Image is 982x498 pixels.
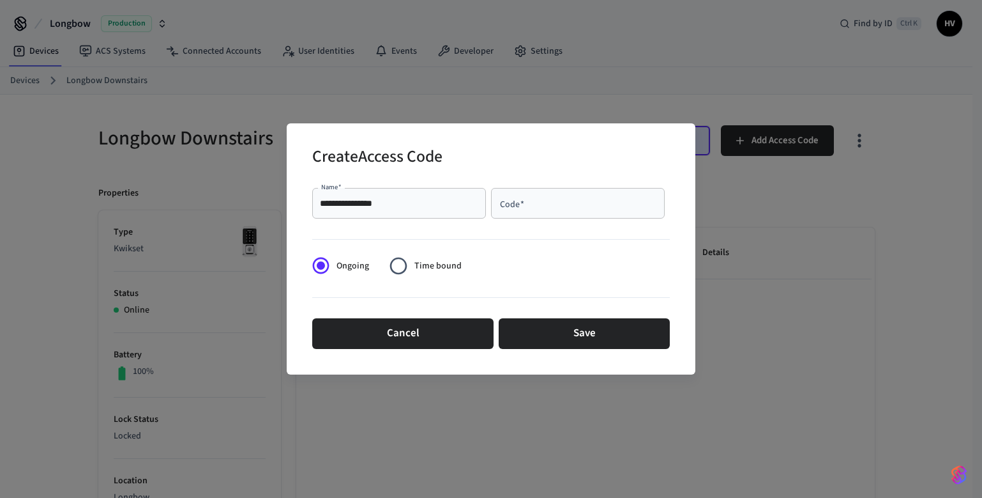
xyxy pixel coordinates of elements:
label: Name [321,182,342,192]
span: Ongoing [336,260,369,273]
button: Save [499,318,670,349]
h2: Create Access Code [312,139,442,178]
button: Cancel [312,318,494,349]
span: Time bound [414,260,462,273]
img: SeamLogoGradient.69752ec5.svg [951,465,967,485]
